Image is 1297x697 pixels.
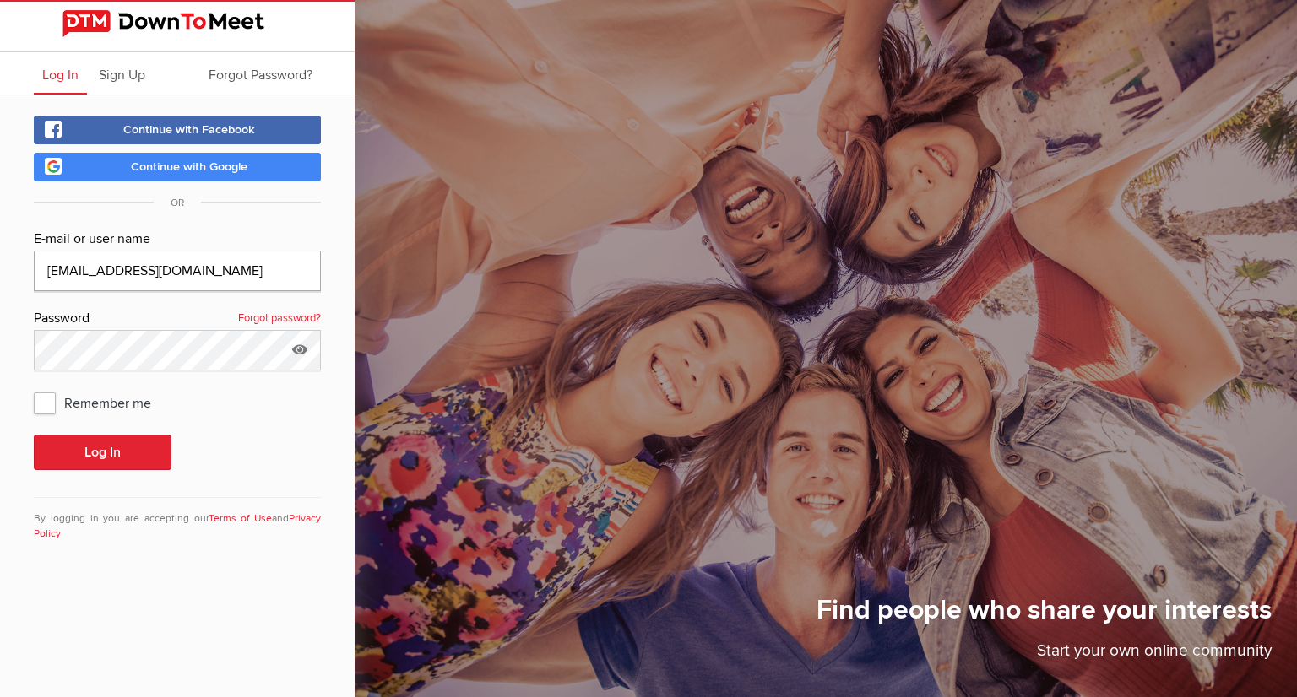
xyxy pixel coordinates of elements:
a: Sign Up [90,52,154,95]
span: Continue with Google [131,159,247,174]
a: Forgot Password? [200,52,321,95]
a: Log In [34,52,87,95]
a: Terms of Use [209,512,273,525]
span: Remember me [34,387,168,418]
div: By logging in you are accepting our and [34,497,321,542]
div: Password [34,308,321,330]
span: Log In [42,67,79,84]
input: Email@address.com [34,251,321,291]
button: Log In [34,435,171,470]
span: OR [154,197,201,209]
p: Start your own online community [817,639,1272,672]
h1: Find people who share your interests [817,593,1272,639]
a: Forgot password? [238,308,321,330]
a: Continue with Facebook [34,116,321,144]
span: Forgot Password? [209,67,312,84]
div: E-mail or user name [34,229,321,251]
a: Continue with Google [34,153,321,181]
span: Sign Up [99,67,145,84]
img: DownToMeet [62,10,292,37]
span: Continue with Facebook [123,122,255,137]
